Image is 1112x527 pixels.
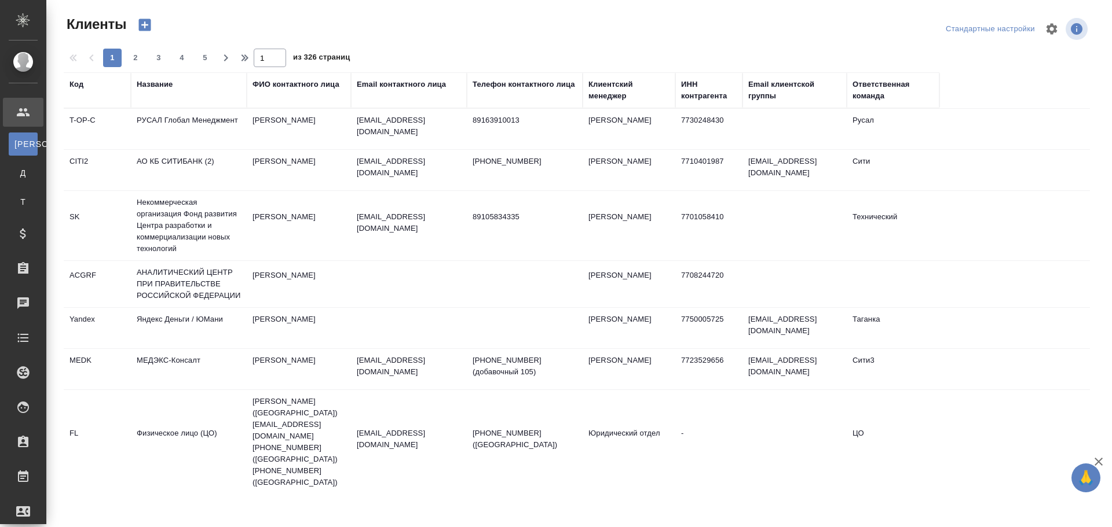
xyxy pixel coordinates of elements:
p: [EMAIL_ADDRESS][DOMAIN_NAME] [357,428,461,451]
button: 5 [196,49,214,67]
a: Д [9,161,38,185]
td: АНАЛИТИЧЕСКИЙ ЦЕНТР ПРИ ПРАВИТЕЛЬСТВЕ РОССИЙСКОЙ ФЕДЕРАЦИИ [131,261,247,307]
td: [PERSON_NAME] [247,150,351,190]
td: 7708244720 [675,264,742,304]
td: [PERSON_NAME] ([GEOGRAPHIC_DATA]) [EMAIL_ADDRESS][DOMAIN_NAME] [PHONE_NUMBER] ([GEOGRAPHIC_DATA])... [247,390,351,494]
td: [PERSON_NAME] [583,264,675,304]
td: Яндекс Деньги / ЮМани [131,308,247,348]
span: 2 [126,52,145,64]
button: 2 [126,49,145,67]
td: [PERSON_NAME] [583,349,675,389]
span: 3 [149,52,168,64]
td: Технический [847,205,939,246]
button: 🙏 [1071,463,1100,492]
p: [PHONE_NUMBER] [473,156,577,167]
button: Создать [131,15,159,35]
span: из 326 страниц [293,50,350,67]
td: 7730248430 [675,109,742,149]
div: Телефон контактного лица [473,79,575,90]
span: Т [14,196,32,208]
td: ACGRF [64,264,131,304]
td: Сити3 [847,349,939,389]
div: split button [943,20,1038,38]
td: [PERSON_NAME] [583,109,675,149]
td: MEDK [64,349,131,389]
td: [PERSON_NAME] [583,205,675,246]
td: [PERSON_NAME] [247,109,351,149]
td: [EMAIL_ADDRESS][DOMAIN_NAME] [742,349,847,389]
div: ФИО контактного лица [253,79,339,90]
td: [PERSON_NAME] [247,205,351,246]
p: [EMAIL_ADDRESS][DOMAIN_NAME] [357,115,461,138]
p: 89163910013 [473,115,577,126]
p: [EMAIL_ADDRESS][DOMAIN_NAME] [357,211,461,234]
td: Физическое лицо (ЦО) [131,422,247,462]
td: Таганка [847,308,939,348]
td: 7701058410 [675,205,742,246]
div: Код [69,79,83,90]
div: Название [137,79,173,90]
td: [PERSON_NAME] [247,308,351,348]
td: 7723529656 [675,349,742,389]
p: [EMAIL_ADDRESS][DOMAIN_NAME] [357,355,461,378]
td: [EMAIL_ADDRESS][DOMAIN_NAME] [742,150,847,190]
span: Клиенты [64,15,126,34]
a: Т [9,190,38,213]
span: 5 [196,52,214,64]
div: Email контактного лица [357,79,446,90]
td: [EMAIL_ADDRESS][DOMAIN_NAME] [742,308,847,348]
td: - [675,422,742,462]
span: 🙏 [1076,466,1096,490]
td: Некоммерческая организация Фонд развития Центра разработки и коммерциализации новых технологий [131,191,247,260]
td: Русал [847,109,939,149]
td: 7750005725 [675,308,742,348]
td: [PERSON_NAME] [247,264,351,304]
div: Email клиентской группы [748,79,841,102]
td: [PERSON_NAME] [583,150,675,190]
td: SK [64,205,131,246]
span: 4 [173,52,191,64]
td: 7710401987 [675,150,742,190]
td: МЕДЭКС-Консалт [131,349,247,389]
td: CITI2 [64,150,131,190]
div: Клиентский менеджер [588,79,670,102]
button: 3 [149,49,168,67]
span: Д [14,167,32,179]
td: T-OP-C [64,109,131,149]
span: Посмотреть информацию [1066,18,1090,40]
p: [PHONE_NUMBER] ([GEOGRAPHIC_DATA]) [473,428,577,451]
td: АО КБ СИТИБАНК (2) [131,150,247,190]
td: FL [64,422,131,462]
td: Yandex [64,308,131,348]
span: [PERSON_NAME] [14,138,32,150]
td: РУСАЛ Глобал Менеджмент [131,109,247,149]
a: [PERSON_NAME] [9,132,38,156]
span: Настроить таблицу [1038,15,1066,43]
td: [PERSON_NAME] [247,349,351,389]
td: [PERSON_NAME] [583,308,675,348]
p: [EMAIL_ADDRESS][DOMAIN_NAME] [357,156,461,179]
td: Юридический отдел [583,422,675,462]
p: 89105834335 [473,211,577,223]
td: ЦО [847,422,939,462]
div: ИНН контрагента [681,79,737,102]
div: Ответственная команда [853,79,934,102]
td: Сити [847,150,939,190]
p: [PHONE_NUMBER] (добавочный 105) [473,355,577,378]
button: 4 [173,49,191,67]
